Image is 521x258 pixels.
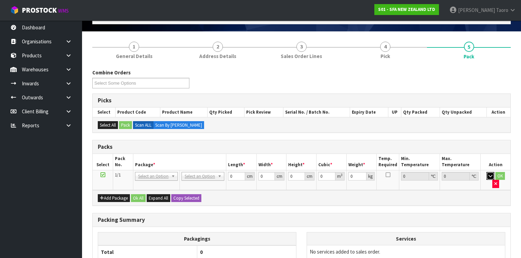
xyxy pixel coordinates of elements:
[153,121,204,129] label: Scan By [PERSON_NAME]
[296,42,307,52] span: 3
[374,4,439,15] a: S01 - SFA NEW ZEALAND LTD
[317,154,346,170] th: Cubic
[366,172,375,181] div: kg
[377,154,399,170] th: Temp. Required
[245,172,255,181] div: cm
[495,172,505,180] button: OK
[481,154,510,170] th: Action
[58,8,69,14] small: WMS
[200,249,203,255] span: 0
[380,42,390,52] span: 4
[486,107,510,117] th: Action
[131,194,146,202] button: Ok All
[133,154,226,170] th: Package
[286,154,317,170] th: Height
[160,107,208,117] th: Product Name
[440,154,481,170] th: Max. Temperature
[98,232,296,245] th: Packagings
[129,42,139,52] span: 1
[307,232,505,245] th: Services
[115,172,121,178] span: 1/1
[388,107,401,117] th: UP
[93,154,113,170] th: Select
[147,194,170,202] button: Expand All
[133,121,153,129] label: Scan ALL
[244,107,283,117] th: Pick Review
[98,97,505,104] h3: Picks
[283,107,350,117] th: Serial No. / Batch No.
[98,194,130,202] button: Add Package
[470,172,479,181] div: ℃
[113,154,133,170] th: Pack No.
[350,107,388,117] th: Expiry Date
[256,154,286,170] th: Width
[341,173,343,177] sup: 3
[116,107,160,117] th: Product Code
[440,107,487,117] th: Qty Unpacked
[275,172,284,181] div: cm
[281,53,322,60] span: Sales Order Lines
[208,107,244,117] th: Qty Picked
[464,53,474,60] span: Pack
[138,172,169,181] span: Select an Option
[346,154,376,170] th: Weight
[380,53,390,60] span: Pick
[98,121,118,129] button: Select All
[22,6,57,15] span: ProStock
[401,107,440,117] th: Qty Packed
[98,144,505,150] h3: Packs
[464,42,474,52] span: 5
[92,69,131,76] label: Combine Orders
[213,42,223,52] span: 2
[226,154,256,170] th: Length
[93,107,116,117] th: Select
[185,172,215,181] span: Select an Option
[399,154,440,170] th: Min. Temperature
[429,172,438,181] div: ℃
[171,194,201,202] button: Copy Selected
[335,172,345,181] div: m
[98,217,505,223] h3: Packing Summary
[199,53,236,60] span: Address Details
[149,195,168,201] span: Expand All
[119,121,132,129] button: Pack
[305,172,315,181] div: cm
[458,7,495,13] span: [PERSON_NAME]
[116,53,152,60] span: General Details
[496,7,508,13] span: Taoro
[378,6,435,12] strong: S01 - SFA NEW ZEALAND LTD
[10,6,19,14] img: cube-alt.png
